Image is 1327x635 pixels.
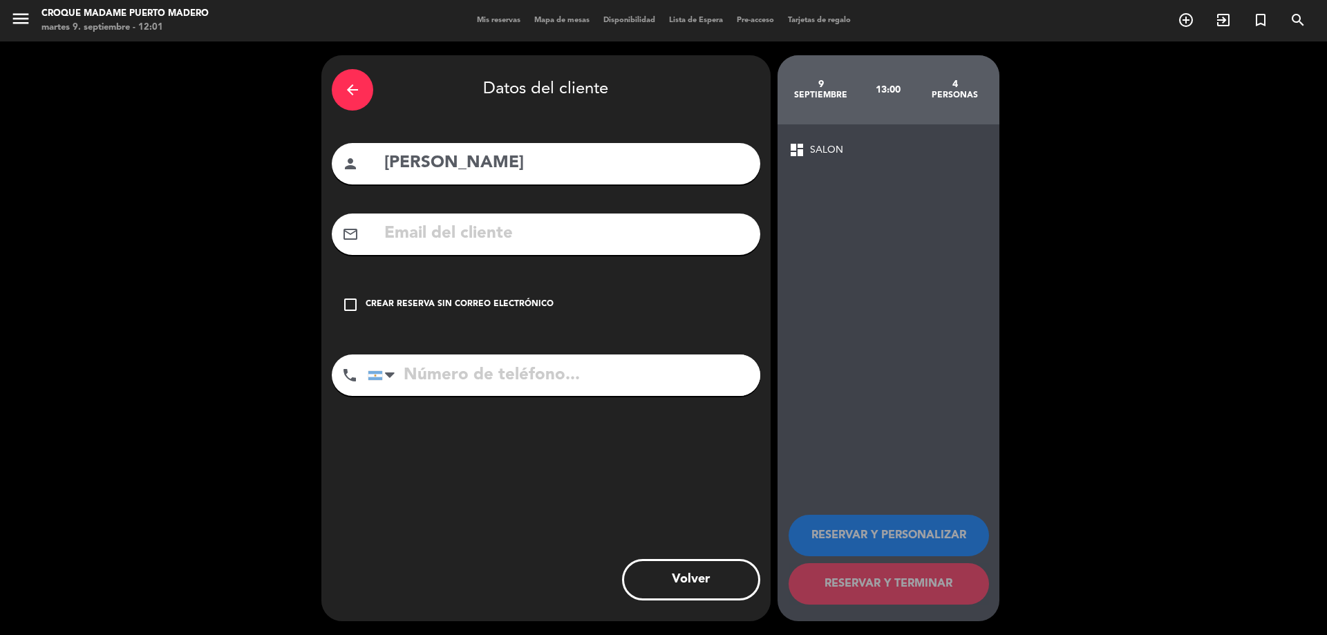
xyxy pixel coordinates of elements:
input: Nombre del cliente [383,149,750,178]
div: Argentina: +54 [368,355,400,395]
div: septiembre [788,90,855,101]
div: personas [921,90,988,101]
i: arrow_back [344,82,361,98]
span: Pre-acceso [730,17,781,24]
div: 13:00 [854,66,921,114]
span: Mis reservas [470,17,527,24]
span: Mapa de mesas [527,17,596,24]
i: check_box_outline_blank [342,296,359,313]
div: martes 9. septiembre - 12:01 [41,21,209,35]
span: Lista de Espera [662,17,730,24]
i: add_circle_outline [1178,12,1194,28]
i: turned_in_not [1252,12,1269,28]
i: phone [341,367,358,383]
button: Volver [622,559,760,600]
input: Email del cliente [383,220,750,248]
div: Datos del cliente [332,66,760,114]
button: RESERVAR Y TERMINAR [789,563,989,605]
div: 9 [788,79,855,90]
div: Croque Madame Puerto Madero [41,7,209,21]
i: exit_to_app [1215,12,1232,28]
span: dashboard [789,142,805,158]
span: Disponibilidad [596,17,662,24]
i: menu [10,8,31,29]
input: Número de teléfono... [368,354,760,396]
div: 4 [921,79,988,90]
i: mail_outline [342,226,359,243]
span: Tarjetas de regalo [781,17,858,24]
span: SALON [810,142,843,158]
button: RESERVAR Y PERSONALIZAR [789,515,989,556]
div: Crear reserva sin correo electrónico [366,298,554,312]
i: search [1290,12,1306,28]
i: person [342,155,359,172]
button: menu [10,8,31,34]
